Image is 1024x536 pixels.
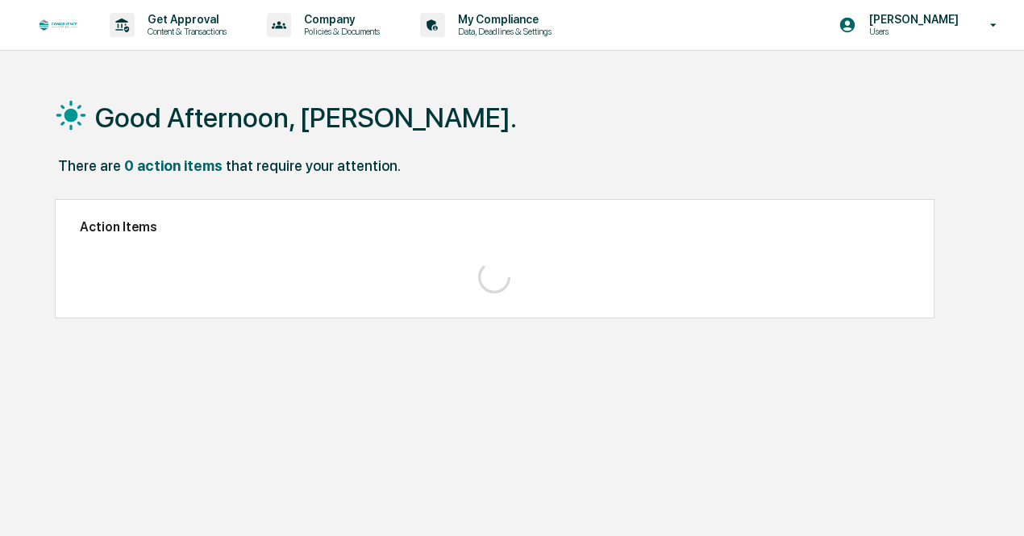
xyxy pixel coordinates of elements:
[856,26,967,37] p: Users
[80,219,910,235] h2: Action Items
[58,157,121,174] div: There are
[291,13,388,26] p: Company
[135,13,235,26] p: Get Approval
[135,26,235,37] p: Content & Transactions
[445,26,560,37] p: Data, Deadlines & Settings
[95,102,517,134] h1: Good Afternoon, [PERSON_NAME].
[445,13,560,26] p: My Compliance
[124,157,223,174] div: 0 action items
[291,26,388,37] p: Policies & Documents
[39,19,77,30] img: logo
[226,157,401,174] div: that require your attention.
[856,13,967,26] p: [PERSON_NAME]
